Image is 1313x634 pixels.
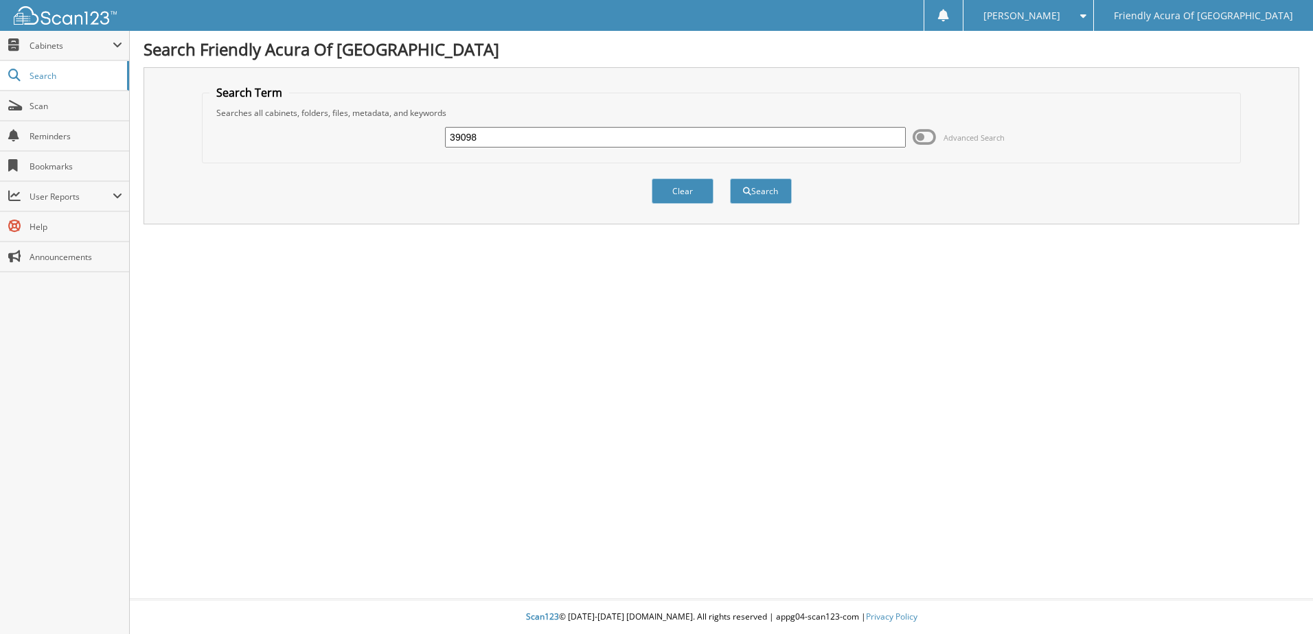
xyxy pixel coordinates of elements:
[30,191,113,202] span: User Reports
[209,85,289,100] legend: Search Term
[866,611,917,622] a: Privacy Policy
[14,6,117,25] img: scan123-logo-white.svg
[1244,568,1313,634] iframe: Chat Widget
[30,40,113,51] span: Cabinets
[30,70,120,82] span: Search
[144,38,1299,60] h1: Search Friendly Acura Of [GEOGRAPHIC_DATA]
[944,132,1005,143] span: Advanced Search
[209,107,1233,119] div: Searches all cabinets, folders, files, metadata, and keywords
[30,130,122,142] span: Reminders
[983,12,1060,20] span: [PERSON_NAME]
[30,221,122,233] span: Help
[526,611,559,622] span: Scan123
[30,251,122,263] span: Announcements
[30,161,122,172] span: Bookmarks
[652,178,713,204] button: Clear
[1114,12,1293,20] span: Friendly Acura Of [GEOGRAPHIC_DATA]
[30,100,122,112] span: Scan
[130,600,1313,634] div: © [DATE]-[DATE] [DOMAIN_NAME]. All rights reserved | appg04-scan123-com |
[730,178,792,204] button: Search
